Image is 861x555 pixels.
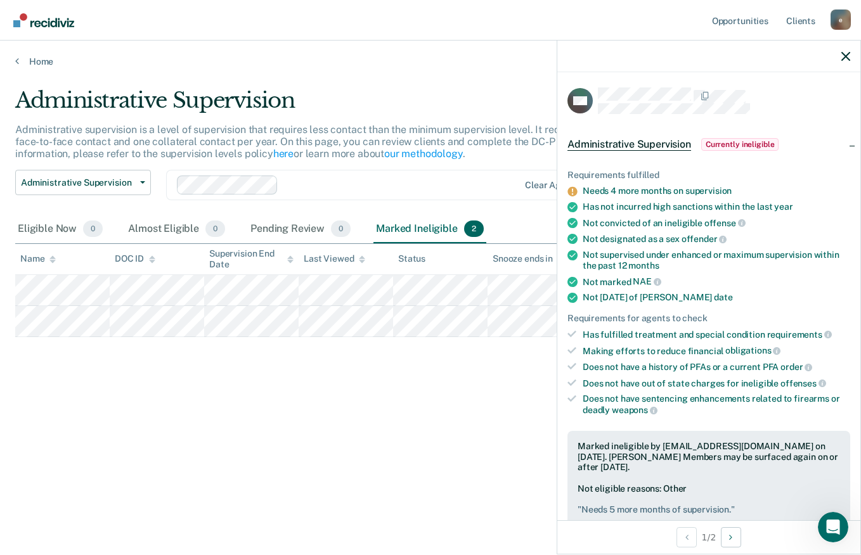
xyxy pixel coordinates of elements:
[583,201,850,212] div: Has not incurred high sanctions within the last
[115,253,155,264] div: DOC ID
[831,10,851,30] div: e
[578,504,840,515] pre: " Needs 5 more months of supervision. "
[493,253,564,264] div: Snooze ends in
[557,124,860,165] div: Administrative SupervisionCurrently ineligible
[767,329,832,340] span: requirements
[780,378,826,388] span: offenses
[725,345,780,355] span: obligations
[205,220,225,237] span: 0
[714,292,732,302] span: date
[831,10,851,30] button: Profile dropdown button
[15,87,661,124] div: Administrative Supervision
[248,215,353,243] div: Pending Review
[209,248,294,270] div: Supervision End Date
[818,512,848,542] iframe: Intercom live chat
[464,220,484,237] span: 2
[578,441,840,473] div: Marked ineligible by [EMAIL_ADDRESS][DOMAIN_NAME] on [DATE]. [PERSON_NAME] Members may be surface...
[15,124,647,160] p: Administrative supervision is a level of supervision that requires less contact than the minimum ...
[15,56,846,67] a: Home
[13,13,74,27] img: Recidiviz
[21,177,135,188] span: Administrative Supervision
[304,253,365,264] div: Last Viewed
[273,148,294,160] a: here
[567,138,691,151] span: Administrative Supervision
[331,220,351,237] span: 0
[583,345,850,357] div: Making efforts to reduce financial
[701,138,779,151] span: Currently ineligible
[583,292,850,303] div: Not [DATE] of [PERSON_NAME]
[83,220,103,237] span: 0
[676,527,697,547] button: Previous Opportunity
[583,217,850,229] div: Not convicted of an ineligible
[567,313,850,324] div: Requirements for agents to check
[704,218,746,228] span: offense
[583,276,850,288] div: Not marked
[633,276,661,286] span: NAE
[15,215,105,243] div: Eligible Now
[583,186,850,196] div: Needs 4 more months on supervision
[583,329,850,340] div: Has fulfilled treatment and special condition
[612,405,657,415] span: weapons
[567,170,850,181] div: Requirements fulfilled
[525,180,579,191] div: Clear agents
[682,234,727,244] span: offender
[583,393,850,415] div: Does not have sentencing enhancements related to firearms or deadly
[20,253,56,264] div: Name
[721,527,741,547] button: Next Opportunity
[557,520,860,554] div: 1 / 2
[583,361,850,373] div: Does not have a history of PFAs or a current PFA order
[578,483,840,515] div: Not eligible reasons: Other
[398,253,425,264] div: Status
[583,378,850,389] div: Does not have out of state charges for ineligible
[583,250,850,271] div: Not supervised under enhanced or maximum supervision within the past 12
[384,148,463,160] a: our methodology
[628,260,659,271] span: months
[774,201,793,212] span: year
[126,215,228,243] div: Almost Eligible
[373,215,486,243] div: Marked Ineligible
[583,233,850,245] div: Not designated as a sex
